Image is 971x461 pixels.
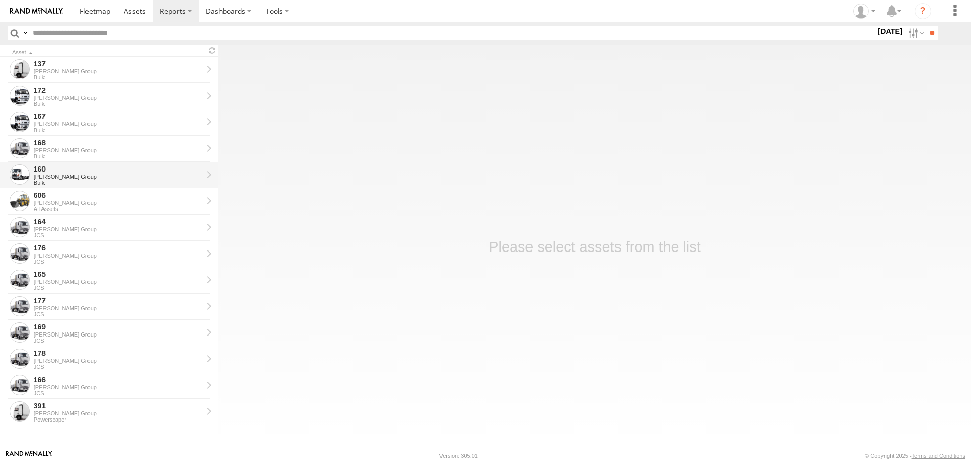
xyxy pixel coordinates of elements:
[34,217,203,226] div: 164 - View Asset History
[912,453,965,459] a: Terms and Conditions
[34,259,203,265] div: JCS
[34,384,203,390] div: [PERSON_NAME] Group
[439,453,478,459] div: Version: 305.01
[865,453,965,459] div: © Copyright 2025 -
[904,26,926,40] label: Search Filter Options
[34,74,203,80] div: Bulk
[34,279,203,285] div: [PERSON_NAME] Group
[34,253,203,259] div: [PERSON_NAME] Group
[850,4,879,19] div: Amin Vahidinezhad
[34,331,203,338] div: [PERSON_NAME] Group
[34,174,203,180] div: [PERSON_NAME] Group
[34,147,203,153] div: [PERSON_NAME] Group
[34,358,203,364] div: [PERSON_NAME] Group
[34,226,203,232] div: [PERSON_NAME] Group
[34,285,203,291] div: JCS
[34,243,203,253] div: 176 - View Asset History
[34,164,203,174] div: 160 - View Asset History
[34,101,203,107] div: Bulk
[34,200,203,206] div: [PERSON_NAME] Group
[34,311,203,317] div: JCS
[34,410,203,416] div: [PERSON_NAME] Group
[206,46,218,55] span: Refresh
[10,8,63,15] img: rand-logo.svg
[6,451,52,461] a: Visit our Website
[12,50,202,55] div: Click to Sort
[34,180,203,186] div: Bulk
[34,121,203,127] div: [PERSON_NAME] Group
[34,416,203,423] div: Powerscaper
[34,86,203,95] div: 172 - View Asset History
[34,390,203,396] div: JCS
[34,375,203,384] div: 166 - View Asset History
[34,68,203,74] div: [PERSON_NAME] Group
[34,191,203,200] div: 606 - View Asset History
[34,270,203,279] div: 165 - View Asset History
[34,95,203,101] div: [PERSON_NAME] Group
[34,206,203,212] div: All Assets
[34,305,203,311] div: [PERSON_NAME] Group
[876,26,904,37] label: [DATE]
[21,26,29,40] label: Search Query
[34,401,203,410] div: 391 - View Asset History
[34,322,203,331] div: 169 - View Asset History
[915,3,931,19] i: ?
[34,296,203,305] div: 177 - View Asset History
[34,364,203,370] div: JCS
[34,349,203,358] div: 178 - View Asset History
[34,112,203,121] div: 167 - View Asset History
[34,153,203,159] div: Bulk
[34,127,203,133] div: Bulk
[34,138,203,147] div: 168 - View Asset History
[34,232,203,238] div: JCS
[34,59,203,68] div: 137 - View Asset History
[34,338,203,344] div: JCS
